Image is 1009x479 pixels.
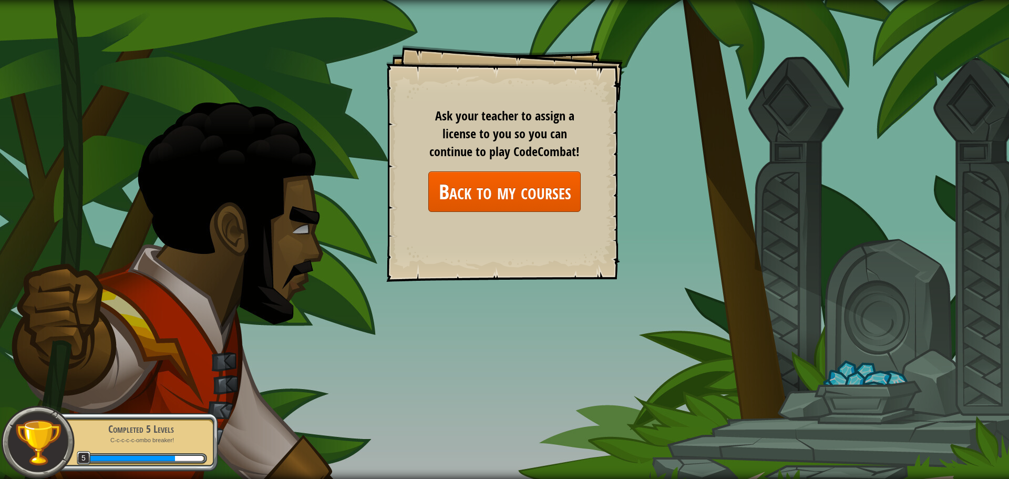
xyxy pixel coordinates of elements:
p: C-c-c-c-c-ombo breaker! [75,436,207,444]
span: Ask your teacher to assign a license to you so you can continue to play CodeCombat! [429,107,580,160]
a: Back to my courses [428,171,581,212]
div: Completed 5 Levels [75,422,207,436]
img: trophy.png [14,419,62,466]
span: 5 [77,451,91,465]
